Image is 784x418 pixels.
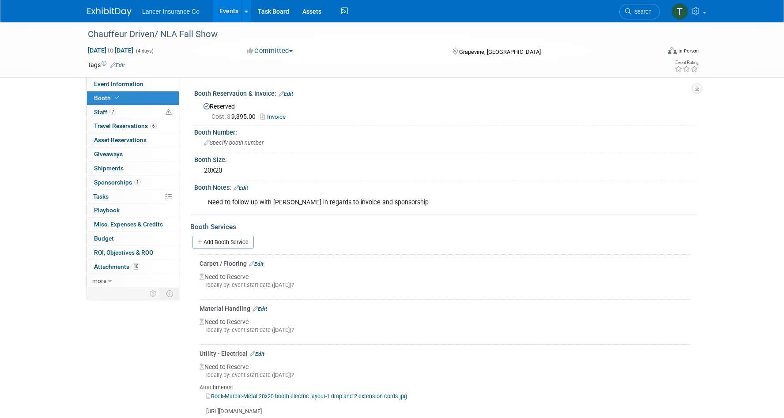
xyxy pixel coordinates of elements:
div: Need to Reserve [200,268,690,296]
span: Potential Scheduling Conflict -- at least one attendee is tagged in another overlapping event. [166,109,172,117]
span: more [92,277,106,284]
a: Budget [87,232,179,245]
a: Giveaways [87,147,179,161]
a: Attachments10 [87,260,179,274]
a: more [87,274,179,288]
img: ExhibitDay [87,8,132,16]
td: Toggle Event Tabs [161,288,179,299]
div: Event Format [608,46,699,59]
a: Travel Reservations6 [87,119,179,133]
div: Ideally by: event start date ([DATE])? [200,371,690,379]
span: Staff [94,109,116,116]
a: Event Information [87,77,179,91]
a: Edit [110,62,125,68]
div: Reserved [201,100,690,121]
div: Chauffeur Driven/ NLA Fall Show [85,26,647,42]
a: Invoice [260,113,290,120]
div: Booth Number: [194,126,697,137]
span: Asset Reservations [94,136,147,143]
a: Edit [234,185,248,191]
a: Playbook [87,203,179,217]
div: Ideally by: event start date ([DATE])? [200,281,690,289]
span: Specify booth number [204,139,264,146]
span: 10 [132,263,140,270]
span: Attachments [94,263,140,270]
span: to [106,47,115,54]
i: Booth reservation complete [115,95,119,100]
span: Budget [94,235,114,242]
span: Tasks [93,193,109,200]
span: Giveaways [94,151,123,158]
span: Lancer Insurance Co [142,8,200,15]
span: Sponsorships [94,179,141,186]
span: Shipments [94,165,124,172]
span: Booth [94,94,121,102]
span: ROI, Objectives & ROO [94,249,153,256]
a: Edit [250,351,264,357]
a: Rock-Marble-Metal 20x20 booth electric layout-1 drop and 2 extension cords.jpg [206,393,407,399]
div: In-Person [678,48,699,54]
button: Committed [244,46,296,56]
a: Edit [253,306,267,312]
span: 1 [134,179,141,185]
a: Staff7 [87,105,179,119]
a: Booth [87,91,179,105]
div: Need to Reserve [200,313,690,341]
span: 7 [109,109,116,115]
div: Material Handling [200,304,690,313]
span: 9,395.00 [211,113,259,120]
div: Carpet / Flooring [200,259,690,268]
span: Grapevine, [GEOGRAPHIC_DATA] [459,49,541,55]
td: Personalize Event Tab Strip [146,288,161,299]
a: Add Booth Service [192,236,254,249]
a: Sponsorships1 [87,176,179,189]
a: Edit [249,261,264,267]
img: Format-Inperson.png [668,47,677,54]
a: Shipments [87,162,179,175]
div: 20X20 [201,164,690,177]
a: ROI, Objectives & ROO [87,246,179,260]
span: Misc. Expenses & Credits [94,221,163,228]
a: Edit [279,91,293,97]
div: Booth Services [190,222,697,232]
span: Event Information [94,80,143,87]
div: Booth Size: [194,153,697,164]
span: (4 days) [135,48,154,54]
div: Event Rating [675,60,698,65]
span: Cost: $ [211,113,231,120]
div: Booth Notes: [194,181,697,192]
img: Terrence Forrest [671,3,688,20]
span: [DATE] [DATE] [87,46,134,54]
a: Search [619,4,660,19]
div: Attachments: [200,384,690,392]
td: Tags [87,60,125,69]
span: Search [631,8,652,15]
div: Ideally by: event start date ([DATE])? [200,326,690,334]
span: 6 [150,123,157,129]
div: Need to follow up with [PERSON_NAME] in regards to invoice and sponsorship [202,194,599,211]
a: Asset Reservations [87,133,179,147]
a: Misc. Expenses & Credits [87,218,179,231]
div: Booth Reservation & Invoice: [194,87,697,98]
span: Playbook [94,207,120,214]
span: Travel Reservations [94,122,157,129]
a: Tasks [87,190,179,203]
div: Utility - Electrical [200,349,690,358]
